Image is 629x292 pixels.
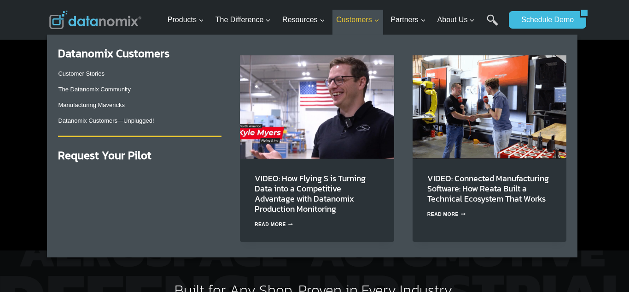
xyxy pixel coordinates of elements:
[390,14,425,26] span: Partners
[255,172,366,215] a: VIDEO: How Flying S is Turning Data into a Competitive Advantage with Datanomix Production Monito...
[168,14,204,26] span: Products
[215,14,271,26] span: The Difference
[336,14,379,26] span: Customers
[240,55,394,158] img: VIDEO: How Flying S is Turning Data into a Competitive Advantage with Datanomix Production Monito...
[164,5,505,35] nav: Primary Navigation
[58,101,125,108] a: Manufacturing Mavericks
[282,14,325,26] span: Resources
[437,14,475,26] span: About Us
[58,117,154,124] a: Datanomix Customers—Unplugged!
[427,172,549,205] a: VIDEO: Connected Manufacturing Software: How Reata Built a Technical Ecosystem That Works
[509,11,580,29] a: Schedule Demo
[413,55,567,158] img: Reata’s Connected Manufacturing Software Ecosystem
[58,86,131,93] a: The Datanomix Community
[427,212,466,217] a: Read More
[58,45,169,61] strong: Datanomix Customers
[58,70,104,77] a: Customer Stories
[255,222,293,227] a: Read More
[487,14,498,35] a: Search
[49,11,141,29] img: Datanomix
[5,129,152,287] iframe: Popup CTA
